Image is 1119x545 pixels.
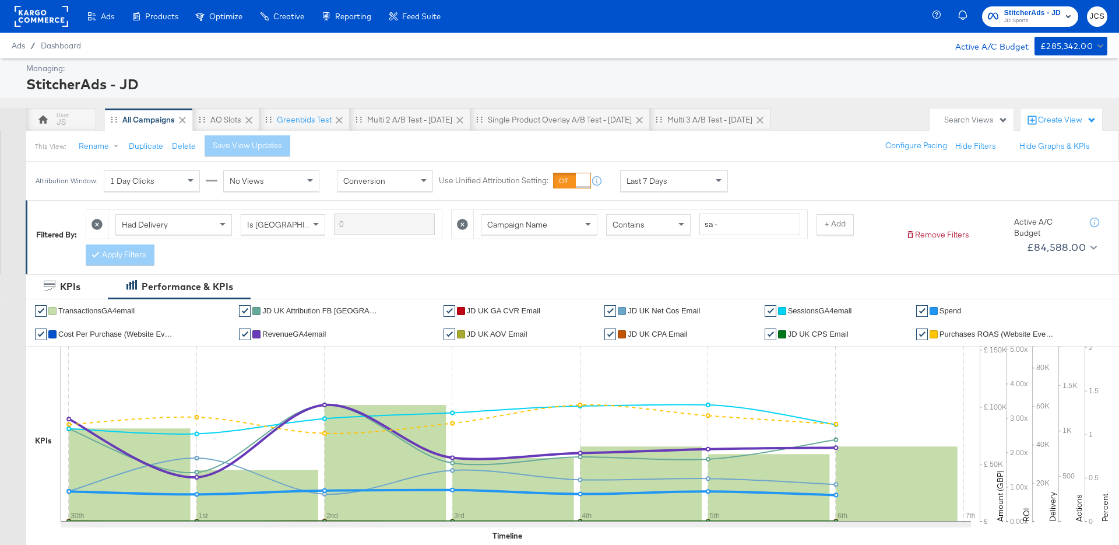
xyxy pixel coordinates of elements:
span: Ads [12,41,25,50]
div: This View: [35,142,66,151]
a: ✔ [444,305,455,317]
span: JD UK AOV Email [467,330,527,338]
div: Drag to reorder tab [265,116,272,123]
span: Ads [101,12,114,21]
div: £84,588.00 [1027,239,1086,256]
div: JS [57,117,66,128]
div: Drag to reorder tab [476,116,483,123]
div: KPIs [60,280,80,294]
span: RevenueGA4email [262,330,326,338]
a: Dashboard [41,41,81,50]
div: StitcherAds - JD [26,74,1104,94]
div: £285,342.00 [1040,39,1093,54]
span: TransactionsGA4email [58,306,135,315]
input: Enter a search term [334,214,435,235]
div: Performance & KPIs [142,280,233,294]
a: ✔ [239,305,251,317]
div: Search Views [944,114,1008,125]
span: Is [GEOGRAPHIC_DATA] [247,219,336,230]
text: Delivery [1047,492,1058,522]
text: ROI [1021,508,1032,522]
text: Percent [1100,494,1110,522]
span: JCS [1092,10,1103,23]
div: Managing: [26,63,1104,74]
a: ✔ [916,329,928,340]
span: Purchases ROAS (Website Events) [939,330,1056,338]
span: SessionsGA4email [788,306,852,315]
text: Amount (GBP) [995,470,1005,522]
div: AO Slots [210,114,241,125]
label: Use Unified Attribution Setting: [439,176,548,187]
span: Contains [613,219,645,230]
div: Multi 2 A/B test - [DATE] [367,114,452,125]
div: Active A/C Budget [943,37,1029,54]
button: + Add [817,214,854,235]
button: Rename [71,136,131,157]
a: ✔ [35,305,47,317]
button: Duplicate [129,141,163,152]
a: ✔ [765,305,776,317]
span: Products [145,12,178,21]
div: Active A/C Budget [1014,216,1078,238]
span: JD UK CPA Email [628,330,687,338]
div: Multi 3 A/B test - [DATE] [667,114,752,125]
button: Remove Filters [906,229,969,240]
button: Delete [172,141,196,152]
div: Filtered By: [36,229,77,240]
a: ✔ [239,329,251,340]
div: Timeline [492,530,522,541]
a: ✔ [765,329,776,340]
button: Configure Pacing [877,135,955,156]
span: No Views [230,176,264,186]
div: Drag to reorder tab [111,116,117,123]
div: Drag to reorder tab [656,116,662,123]
div: Attribution Window: [35,177,98,185]
span: JD UK Attribution FB [GEOGRAPHIC_DATA] Email [262,306,379,315]
span: Feed Suite [402,12,441,21]
span: JD Sports [1004,16,1061,26]
div: Drag to reorder tab [199,116,205,123]
a: ✔ [604,329,616,340]
a: ✔ [916,305,928,317]
button: Hide Filters [955,141,996,152]
span: JD UK Net Cos Email [628,306,700,315]
span: Conversion [343,176,385,186]
div: Greenbids Test [277,114,332,125]
span: Cost Per Purchase (Website Events) [58,330,175,338]
span: Creative [273,12,304,21]
span: Campaign Name [487,219,547,230]
div: KPIs [35,435,52,446]
span: / [25,41,41,50]
div: Drag to reorder tab [356,116,362,123]
div: Single product overlay A/B test - [DATE] [488,114,632,125]
span: Spend [939,306,962,315]
a: ✔ [604,305,616,317]
div: All Campaigns [122,114,175,125]
div: Create View [1038,114,1096,126]
span: 1 Day Clicks [110,176,154,186]
span: Optimize [209,12,242,21]
button: JCS [1087,6,1107,27]
button: Hide Graphs & KPIs [1019,141,1090,152]
span: Last 7 Days [627,176,667,186]
span: StitcherAds - JD [1004,7,1061,19]
a: ✔ [35,329,47,340]
span: JD UK GA CVR Email [467,306,540,315]
span: Had Delivery [122,219,168,230]
button: £84,588.00 [1022,238,1099,257]
span: JD UK CPS Email [788,330,849,338]
button: £285,342.00 [1034,37,1107,55]
a: ✔ [444,329,455,340]
span: Reporting [335,12,371,21]
button: StitcherAds - JDJD Sports [982,6,1078,27]
text: Actions [1074,494,1084,522]
input: Enter a search term [699,214,800,235]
